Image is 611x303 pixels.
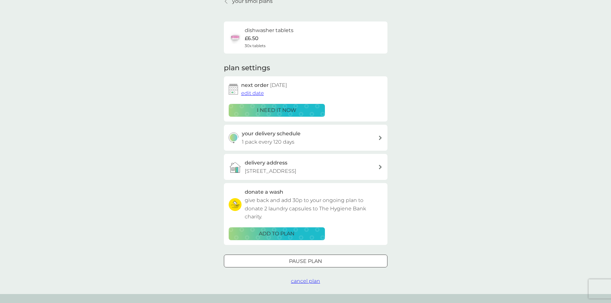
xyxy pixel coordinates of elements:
button: ADD TO PLAN [229,227,325,240]
h3: your delivery schedule [242,130,301,138]
span: [DATE] [270,82,287,88]
h2: next order [241,81,287,89]
h3: delivery address [245,159,287,167]
button: cancel plan [291,277,320,285]
button: your delivery schedule1 pack every 120 days [224,125,387,151]
p: £6.50 [245,34,259,43]
p: ADD TO PLAN [259,230,294,238]
h3: donate a wash [245,188,283,196]
p: [STREET_ADDRESS] [245,167,296,175]
p: give back and add 30p to your ongoing plan to donate 2 laundry capsules to The Hygiene Bank charity. [245,196,383,221]
button: i need it now [229,104,325,117]
span: edit date [241,90,264,96]
button: Pause plan [224,255,387,267]
span: 30x tablets [245,43,266,49]
p: i need it now [257,106,296,114]
h2: plan settings [224,63,270,73]
p: 1 pack every 120 days [242,138,294,146]
span: cancel plan [291,278,320,284]
button: edit date [241,89,264,97]
img: dishwasher tablets [229,31,242,44]
p: Pause plan [289,257,322,265]
h6: dishwasher tablets [245,26,293,35]
a: delivery address[STREET_ADDRESS] [224,154,387,180]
